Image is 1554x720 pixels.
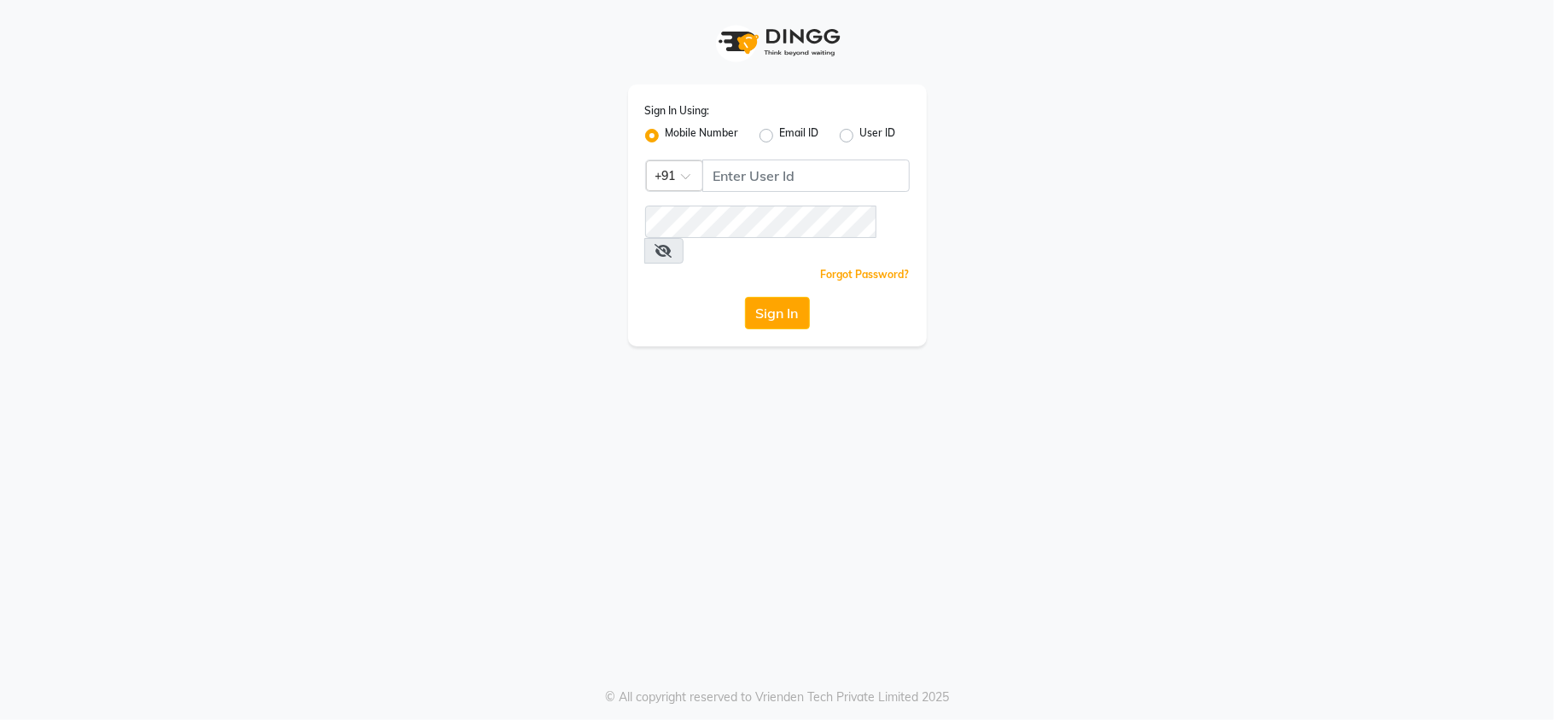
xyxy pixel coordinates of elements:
[745,297,810,329] button: Sign In
[860,125,896,146] label: User ID
[645,206,877,238] input: Username
[780,125,819,146] label: Email ID
[645,103,710,119] label: Sign In Using:
[709,17,846,67] img: logo1.svg
[666,125,739,146] label: Mobile Number
[821,268,910,281] a: Forgot Password?
[702,160,910,192] input: Username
